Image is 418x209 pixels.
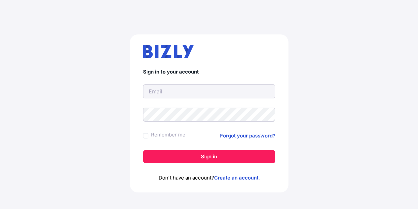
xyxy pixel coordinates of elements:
h4: Sign in to your account [143,69,275,75]
button: Sign in [143,150,275,163]
input: Email [143,84,275,98]
p: Don't have an account? . [143,174,275,182]
img: bizly_logo.svg [143,45,194,58]
label: Remember me [151,131,185,139]
a: Forgot your password? [220,132,275,140]
a: Create an account [214,175,258,181]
